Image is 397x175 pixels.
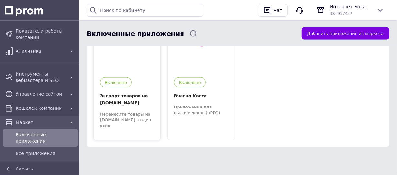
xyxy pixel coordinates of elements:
span: ID: 1917457 [330,11,352,16]
a: Добавить приложение из маркета [302,27,389,40]
span: Кошелек компании [16,105,65,111]
span: Включенные приложения [16,131,75,144]
div: Экспорт товаров на [DOMAIN_NAME] [100,92,154,107]
button: Чат [258,4,288,17]
span: Инструменты вебмастера и SEO [16,71,65,84]
div: Включено [100,77,132,87]
div: Вчасно Касса [174,92,228,99]
span: Все приложения [16,150,75,157]
span: Показатели работы компании [16,28,75,41]
span: Включенные приложения [87,29,184,38]
span: Скрыть [16,166,33,171]
span: Аналитика [16,48,65,54]
span: Интернет-магазин AnnaRose [330,4,371,10]
div: Приложение для выдачи чеков (пРРО) [174,104,228,116]
div: Включено [174,77,206,87]
a: 229ВключеноЭкспорт товаров на [DOMAIN_NAME]Перенесите товары на [DOMAIN_NAME] в один клик [94,13,160,134]
span: Маркет [16,119,65,126]
input: Поиск по кабинету [87,4,203,17]
span: Управление сайтом [16,91,65,97]
div: Перенесите товары на [DOMAIN_NAME] в один клик [100,111,154,129]
div: Чат [272,5,283,15]
a: 233ВключеноВчасно КассаПриложение для выдачи чеков (пРРО) [168,13,235,134]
